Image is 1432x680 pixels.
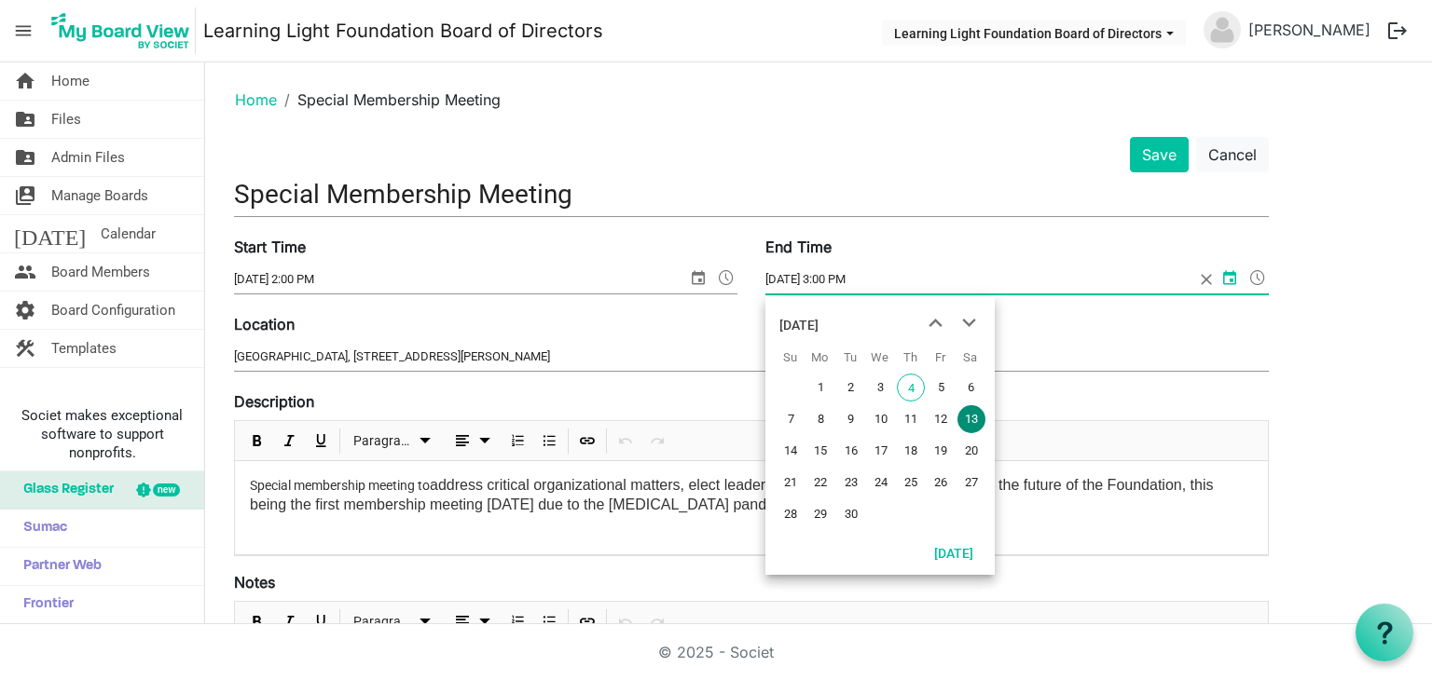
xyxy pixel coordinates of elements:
[957,469,985,496] span: Saturday, September 27, 2025
[895,344,925,372] th: Th
[835,344,865,372] th: Tu
[837,500,865,528] span: Tuesday, September 30, 2025
[14,177,36,214] span: switch_account
[277,429,302,453] button: Italic
[956,344,985,372] th: Sa
[14,101,36,138] span: folder_shared
[927,405,955,433] span: Friday, September 12, 2025
[575,610,600,633] button: Insert Link
[537,429,562,453] button: Bulleted List
[571,602,603,641] div: Insert Link
[687,265,709,290] span: select
[927,437,955,465] span: Friday, September 19, 2025
[806,500,834,528] span: Monday, September 29, 2025
[533,421,565,460] div: Bulleted List
[918,306,952,340] button: previous month
[245,429,270,453] button: Bold
[658,643,774,661] a: © 2025 - Societ
[442,421,503,460] div: Alignments
[273,602,305,641] div: Italic
[14,253,36,291] span: people
[867,469,895,496] span: Wednesday, September 24, 2025
[51,62,89,100] span: Home
[837,374,865,401] span: Tuesday, September 2, 2025
[897,405,925,433] span: Thursday, September 11, 2025
[867,405,895,433] span: Wednesday, September 10, 2025
[14,548,102,585] span: Partner Web
[957,405,985,433] span: Saturday, September 13, 2025
[442,602,503,641] div: Alignments
[241,421,273,460] div: Bold
[897,469,925,496] span: Thursday, September 25, 2025
[1378,11,1417,50] button: logout
[305,421,337,460] div: Underline
[1194,265,1219,293] span: close
[305,602,337,641] div: Underline
[250,476,1253,515] p: Special membership meeting to
[51,177,148,214] span: Manage Boards
[837,437,865,465] span: Tuesday, September 16, 2025
[51,330,117,367] span: Templates
[837,469,865,496] span: Tuesday, September 23, 2025
[8,406,196,462] span: Societ makes exceptional software to support nonprofits.
[806,405,834,433] span: Monday, September 8, 2025
[777,405,805,433] span: Sunday, September 7, 2025
[309,429,334,453] button: Underline
[777,469,805,496] span: Sunday, September 21, 2025
[353,610,414,633] span: Paragraph
[897,437,925,465] span: Thursday, September 18, 2025
[234,172,1269,216] input: Title
[241,602,273,641] div: Bold
[14,215,86,252] span: [DATE]
[927,374,955,401] span: Friday, September 5, 2025
[46,7,203,54] a: My Board View Logo
[101,215,156,252] span: Calendar
[1130,137,1189,172] button: Save
[347,429,439,453] button: Paragraph dropdownbutton
[353,429,414,453] span: Paragraph
[1241,11,1378,48] a: [PERSON_NAME]
[956,403,985,435] td: Saturday, September 13, 2025
[837,405,865,433] span: Tuesday, September 9, 2025
[14,62,36,100] span: home
[533,602,565,641] div: Bulleted List
[234,313,295,335] label: Location
[347,610,439,633] button: Paragraph dropdownbutton
[925,344,955,372] th: Fr
[234,390,314,413] label: Description
[957,437,985,465] span: Saturday, September 20, 2025
[277,610,302,633] button: Italic
[1204,11,1241,48] img: no-profile-picture.svg
[777,437,805,465] span: Sunday, September 14, 2025
[250,477,1213,512] span: address critical organizational matters, elect leadership, and vote on key decisions for the futu...
[575,429,600,453] button: Insert Link
[245,610,270,633] button: Bold
[343,602,442,641] div: Formats
[779,306,819,344] div: title
[867,374,895,401] span: Wednesday, September 3, 2025
[14,471,114,509] span: Glass Register
[505,610,530,633] button: Numbered List
[51,253,150,291] span: Board Members
[927,469,955,496] span: Friday, September 26, 2025
[273,421,305,460] div: Italic
[1196,137,1269,172] button: Cancel
[51,101,81,138] span: Files
[806,437,834,465] span: Monday, September 15, 2025
[234,236,306,258] label: Start Time
[234,571,275,593] label: Notes
[14,586,74,623] span: Frontier
[277,88,501,111] li: Special Membership Meeting
[445,610,499,633] button: dropdownbutton
[777,500,805,528] span: Sunday, September 28, 2025
[14,330,36,367] span: construction
[445,429,499,453] button: dropdownbutton
[14,292,36,329] span: settings
[957,374,985,401] span: Saturday, September 6, 2025
[505,429,530,453] button: Numbered List
[51,139,125,176] span: Admin Files
[571,421,603,460] div: Insert Link
[952,306,985,340] button: next month
[805,344,834,372] th: Mo
[6,13,41,48] span: menu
